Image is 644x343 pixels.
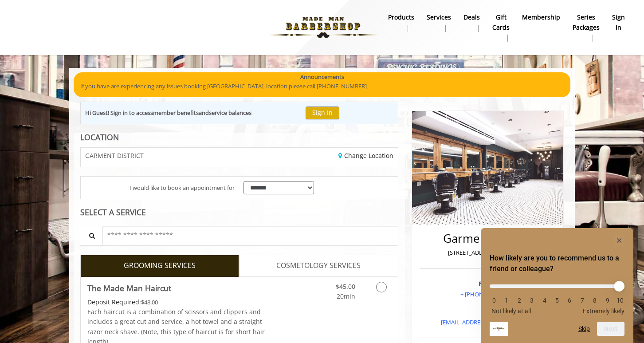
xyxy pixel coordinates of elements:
[603,297,612,304] li: 9
[460,290,515,298] a: + [PHONE_NUMBER]
[606,11,631,34] a: sign insign in
[616,297,624,304] li: 10
[80,132,119,142] b: LOCATION
[427,12,451,22] b: Services
[153,109,199,117] b: member benefits
[515,297,524,304] li: 2
[306,106,339,119] button: Sign In
[338,151,393,160] a: Change Location
[441,318,534,326] a: [EMAIL_ADDRESS][DOMAIN_NAME]
[502,297,511,304] li: 1
[85,108,251,118] div: Hi Guest! Sign in to access and
[422,280,554,287] h3: Phone
[209,109,251,117] b: service balances
[87,298,141,306] span: This service needs some Advance to be paid before we block your appointment
[337,292,355,300] span: 20min
[527,297,536,304] li: 3
[276,260,361,272] span: COSMETOLOGY SERVICES
[87,297,266,307] div: $48.00
[490,253,624,274] h2: How likely are you to recommend us to a friend or colleague? Select an option from 0 to 10, with ...
[490,297,499,304] li: 0
[388,12,414,22] b: products
[463,12,480,22] b: Deals
[300,72,344,82] b: Announcements
[80,208,398,217] div: SELECT A SERVICE
[490,278,624,315] div: How likely are you to recommend us to a friend or colleague? Select an option from 0 to 10, with ...
[336,282,355,291] span: $45.00
[85,152,144,159] span: GARMENT DISTRICT
[80,82,564,91] p: If you have are experiencing any issues booking [GEOGRAPHIC_DATA] location please call [PHONE_NUM...
[491,308,531,315] span: Not likely at all
[612,12,625,32] b: sign in
[492,12,510,32] b: gift cards
[578,325,590,332] button: Skip
[80,226,103,246] button: Service Search
[540,297,549,304] li: 4
[578,297,587,304] li: 7
[516,11,566,34] a: MembershipMembership
[422,248,554,257] p: [STREET_ADDRESS][US_STATE]
[590,297,599,304] li: 8
[614,235,624,246] button: Hide survey
[420,11,457,34] a: ServicesServices
[382,11,420,34] a: Productsproducts
[573,12,600,32] b: Series packages
[262,3,384,52] img: Made Man Barbershop logo
[566,11,606,44] a: Series packagesSeries packages
[486,11,516,44] a: Gift cardsgift cards
[597,322,624,336] button: Next question
[422,305,554,311] h3: Email
[490,235,624,336] div: How likely are you to recommend us to a friend or colleague? Select an option from 0 to 10, with ...
[124,260,196,272] span: GROOMING SERVICES
[457,11,486,34] a: DealsDeals
[522,12,560,22] b: Membership
[565,297,574,304] li: 6
[422,232,554,245] h2: Garment District
[130,183,235,193] span: I would like to book an appointment for
[553,297,562,304] li: 5
[87,282,171,294] b: The Made Man Haircut
[583,308,624,315] span: Extremely likely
